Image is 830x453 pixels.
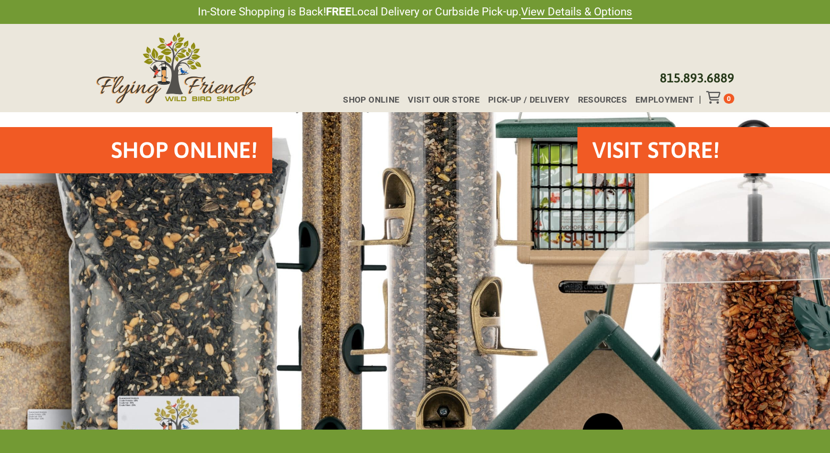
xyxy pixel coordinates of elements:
span: Pick-up / Delivery [488,96,569,104]
a: Pick-up / Delivery [480,96,569,104]
img: Flying Friends Wild Bird Shop Logo [96,32,256,104]
span: Resources [578,96,627,104]
a: Shop Online [334,96,399,104]
a: Visit Our Store [399,96,480,104]
h2: VISIT STORE! [592,135,719,166]
a: Resources [569,96,627,104]
h2: Shop Online! [111,135,257,166]
a: 815.893.6889 [660,71,734,85]
span: Visit Our Store [408,96,480,104]
span: In-Store Shopping is Back! Local Delivery or Curbside Pick-up. [198,4,632,20]
span: Shop Online [343,96,399,104]
span: 0 [727,95,731,103]
div: Toggle Off Canvas Content [706,91,724,104]
span: Employment [635,96,694,104]
a: View Details & Options [521,5,632,19]
strong: FREE [326,5,351,18]
a: Employment [627,96,694,104]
